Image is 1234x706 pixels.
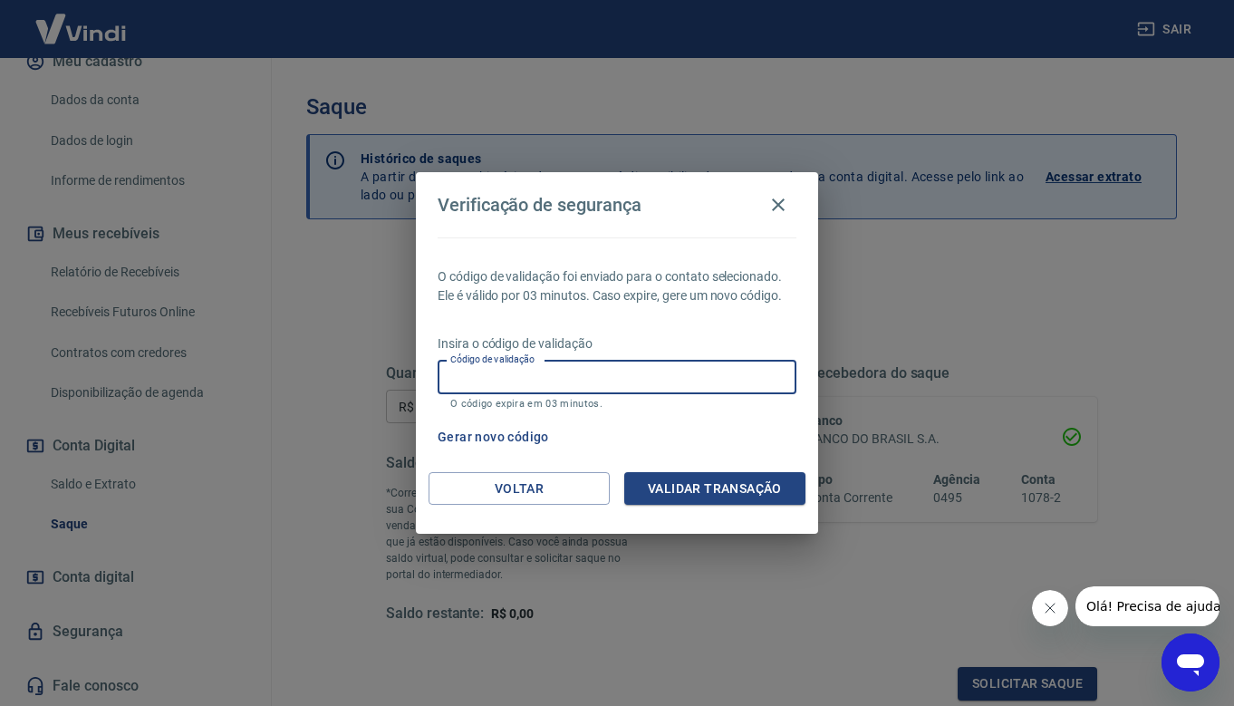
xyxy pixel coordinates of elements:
[438,194,641,216] h4: Verificação de segurança
[11,13,152,27] span: Olá! Precisa de ajuda?
[1162,633,1220,691] iframe: Botão para abrir a janela de mensagens
[438,334,796,353] p: Insira o código de validação
[438,267,796,305] p: O código de validação foi enviado para o contato selecionado. Ele é válido por 03 minutos. Caso e...
[429,472,610,506] button: Voltar
[1032,590,1068,626] iframe: Fechar mensagem
[450,353,535,366] label: Código de validação
[430,421,556,454] button: Gerar novo código
[1075,586,1220,626] iframe: Mensagem da empresa
[624,472,805,506] button: Validar transação
[450,398,784,410] p: O código expira em 03 minutos.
